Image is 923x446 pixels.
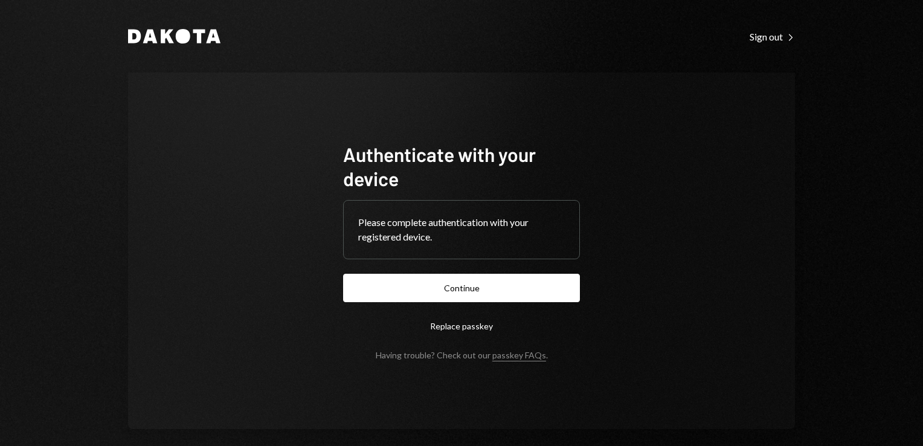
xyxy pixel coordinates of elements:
[343,274,580,302] button: Continue
[492,350,546,361] a: passkey FAQs
[343,142,580,190] h1: Authenticate with your device
[376,350,548,360] div: Having trouble? Check out our .
[750,31,795,43] div: Sign out
[750,30,795,43] a: Sign out
[343,312,580,340] button: Replace passkey
[358,215,565,244] div: Please complete authentication with your registered device.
